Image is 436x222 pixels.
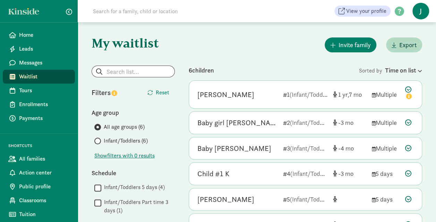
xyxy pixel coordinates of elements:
span: Classrooms [19,196,69,205]
span: -4 [338,144,354,152]
div: Age group [92,108,175,117]
a: View your profile [334,6,391,17]
div: 2 [283,118,327,127]
a: Messages [3,56,75,70]
span: Messages [19,59,69,67]
div: Multiple [372,144,400,153]
span: All age groups (6) [104,123,145,131]
span: (Infant/Toddlers) [290,119,335,127]
input: Search list... [92,66,174,77]
input: Search for a family, child or location [89,4,283,18]
span: 1 [338,91,349,99]
div: Baby girl Castro [197,117,277,128]
div: Schedule [92,168,175,178]
span: (Infant/Toddlers) [290,91,334,99]
div: [object Object] [333,169,366,178]
span: -3 [338,170,353,178]
a: All families [3,152,75,166]
span: Infant/Toddlers (6) [104,137,148,145]
span: (Infant/Toddlers) [290,144,335,152]
span: Waitlist [19,72,69,81]
span: -3 [338,119,353,127]
span: Home [19,31,69,39]
a: Tuition [3,207,75,221]
span: (Infant/Toddlers) [290,195,335,203]
div: Multiple [372,118,400,127]
button: Reset [142,86,175,100]
a: Enrollments [3,97,75,111]
div: [object Object] [333,195,366,204]
a: Waitlist [3,70,75,84]
div: 5 days [372,195,400,204]
div: Filters [92,87,133,98]
span: Reset [156,88,169,97]
div: Andre S [197,89,254,100]
span: All families [19,155,69,163]
a: Payments [3,111,75,125]
a: Action center [3,166,75,180]
span: View your profile [346,7,386,15]
h1: My waitlist [92,36,175,50]
div: [object Object] [333,144,366,153]
button: Export [386,37,422,52]
span: Public profile [19,182,69,191]
a: Tours [3,84,75,97]
span: Export [399,40,417,50]
span: Invite family [339,40,371,50]
label: Infant/Toddlers Part time 3 days (1) [101,198,175,215]
div: [object Object] [333,90,366,99]
div: 5 days [372,169,400,178]
label: Infant/Toddlers 5 days (4) [101,183,165,191]
button: Invite family [325,37,376,52]
div: 4 [283,169,327,178]
a: Leads [3,42,75,56]
button: Showfilters with 0 results [94,152,155,160]
div: 6 children [189,66,359,75]
div: [object Object] [333,118,366,127]
span: 7 [349,91,362,99]
div: Baby Meade [197,143,271,154]
span: Tuition [19,210,69,219]
span: (Infant/Toddlers) [290,170,335,178]
span: Show filters with 0 results [94,152,155,160]
span: Enrollments [19,100,69,109]
span: J [412,3,429,19]
span: Action center [19,169,69,177]
a: Home [3,28,75,42]
a: Classrooms [3,194,75,207]
a: Public profile [3,180,75,194]
div: Multiple [372,90,400,99]
div: 3 [283,144,327,153]
iframe: Chat Widget [401,189,436,222]
span: Leads [19,45,69,53]
span: Tours [19,86,69,95]
div: Liliana Englebert [197,194,254,205]
span: Payments [19,114,69,122]
div: 5 [283,195,327,204]
div: Child #1 K [197,168,229,179]
div: Time on list [385,66,422,75]
div: Sorted by [359,66,422,75]
div: 1 [283,90,327,99]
